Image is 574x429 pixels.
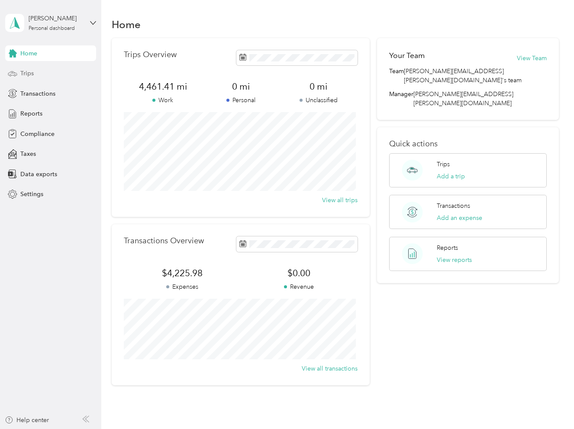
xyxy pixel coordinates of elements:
[20,69,34,78] span: Trips
[437,160,450,169] p: Trips
[20,89,55,98] span: Transactions
[20,170,57,179] span: Data exports
[124,96,202,105] p: Work
[112,20,141,29] h1: Home
[437,172,465,181] button: Add a trip
[124,267,241,279] span: $4,225.98
[389,50,425,61] h2: Your Team
[437,255,472,264] button: View reports
[404,67,547,85] span: [PERSON_NAME][EMAIL_ADDRESS][PERSON_NAME][DOMAIN_NAME]'s team
[20,129,55,139] span: Compliance
[241,282,358,291] p: Revenue
[302,364,358,373] button: View all transactions
[124,50,177,59] p: Trips Overview
[526,381,574,429] iframe: Everlance-gr Chat Button Frame
[389,139,547,148] p: Quick actions
[280,81,358,93] span: 0 mi
[124,236,204,245] p: Transactions Overview
[280,96,358,105] p: Unclassified
[437,243,458,252] p: Reports
[437,201,470,210] p: Transactions
[29,26,75,31] div: Personal dashboard
[413,90,513,107] span: [PERSON_NAME][EMAIL_ADDRESS][PERSON_NAME][DOMAIN_NAME]
[124,81,202,93] span: 4,461.41 mi
[5,416,49,425] button: Help center
[202,96,280,105] p: Personal
[437,213,482,223] button: Add an expense
[389,90,413,108] span: Manager
[322,196,358,205] button: View all trips
[202,81,280,93] span: 0 mi
[517,54,547,63] button: View Team
[20,190,43,199] span: Settings
[124,282,241,291] p: Expenses
[241,267,358,279] span: $0.00
[20,49,37,58] span: Home
[29,14,83,23] div: [PERSON_NAME]
[20,109,42,118] span: Reports
[389,67,404,85] span: Team
[20,149,36,158] span: Taxes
